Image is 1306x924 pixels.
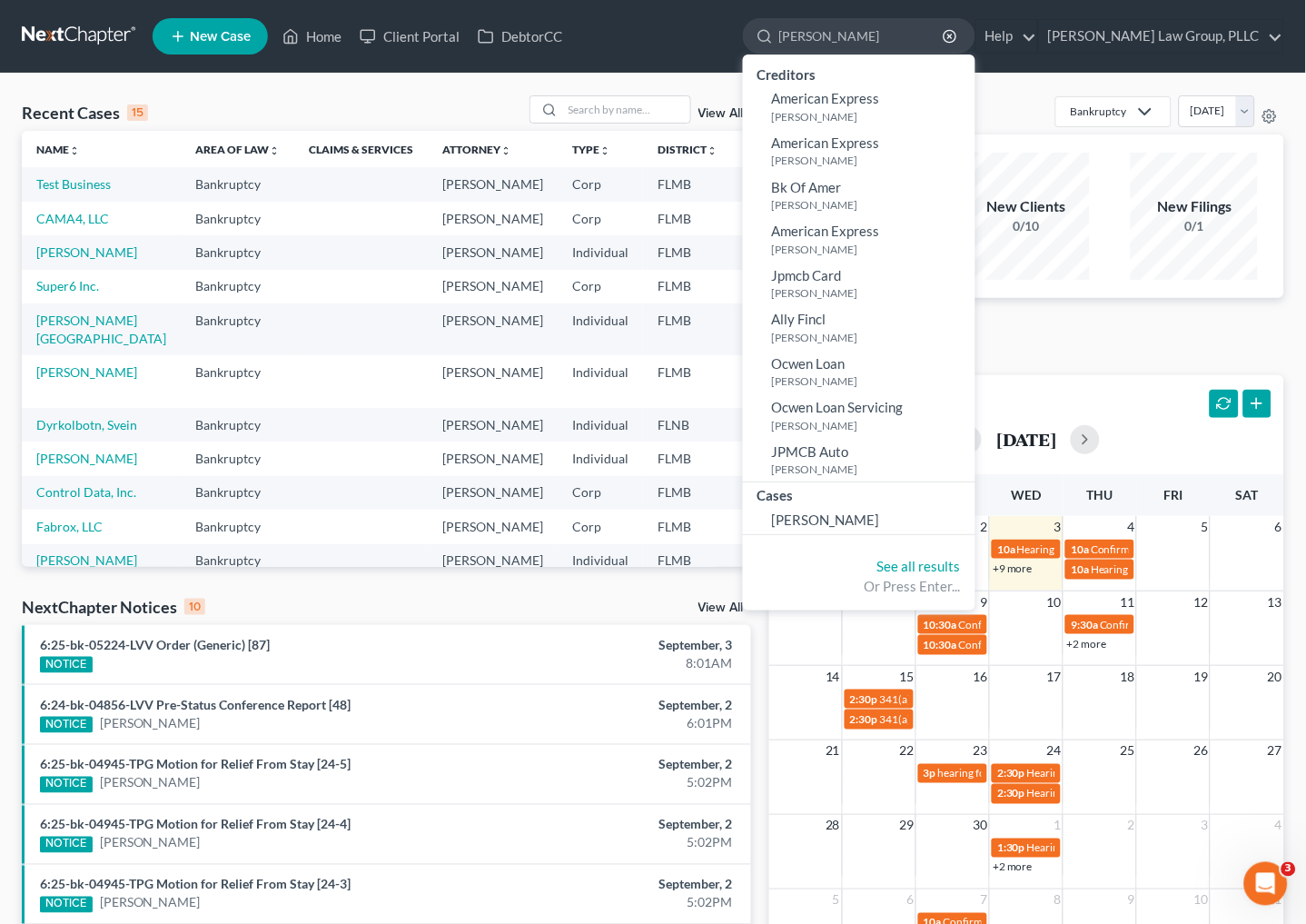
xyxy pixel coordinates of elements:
[1091,562,1145,576] span: Hearing for
[732,235,823,269] td: 7
[643,408,732,442] td: FLNB
[877,558,961,574] a: See all results
[428,442,558,475] td: [PERSON_NAME]
[428,303,558,355] td: [PERSON_NAME]
[1066,637,1106,651] a: +2 more
[732,408,823,442] td: 7
[743,174,975,218] a: Bk Of Amer[PERSON_NAME]
[1131,217,1258,235] div: 0/1
[514,876,733,894] div: September, 2
[563,96,690,123] input: Search by name...
[643,270,732,303] td: FLMB
[36,451,137,466] a: [PERSON_NAME]
[40,777,93,793] div: NOTICE
[500,145,511,156] i: unfold_more
[1118,591,1136,613] span: 11
[743,393,975,438] a: Ocwen Loan Servicing[PERSON_NAME]
[772,330,971,345] small: [PERSON_NAME]
[897,740,915,762] span: 22
[850,692,878,706] span: 2:30p
[971,740,989,762] span: 23
[772,399,904,415] span: Ocwen Loan Servicing
[514,636,733,654] div: September, 3
[558,442,643,475] td: Individual
[772,179,842,195] span: Bk Of Amer
[181,202,294,235] td: Bankruptcy
[514,654,733,672] div: 8:01AM
[1012,487,1042,502] span: Wed
[643,510,732,543] td: FLMB
[1017,542,1212,556] span: Hearing for Diss et [PERSON_NAME] et al
[181,235,294,269] td: Bankruptcy
[428,270,558,303] td: [PERSON_NAME]
[558,235,643,269] td: Individual
[36,552,137,568] a: [PERSON_NAME]
[1266,666,1284,688] span: 20
[36,143,80,156] a: Nameunfold_more
[469,20,571,53] a: DebtorCC
[558,355,643,407] td: Individual
[40,657,93,673] div: NOTICE
[36,313,166,346] a: [PERSON_NAME][GEOGRAPHIC_DATA]
[658,143,717,156] a: Districtunfold_more
[181,355,294,407] td: Bankruptcy
[1192,666,1210,688] span: 19
[428,235,558,269] td: [PERSON_NAME]
[824,666,842,688] span: 14
[978,889,989,911] span: 7
[1266,591,1284,613] span: 13
[40,817,351,832] a: 6:25-bk-04945-TPG Motion for Relief From Stay [24-4]
[1118,666,1136,688] span: 18
[558,303,643,355] td: Individual
[514,756,733,774] div: September, 2
[181,510,294,543] td: Bankruptcy
[442,143,511,156] a: Attorneyunfold_more
[643,235,732,269] td: FLMB
[978,516,989,538] span: 2
[743,217,975,262] a: American Express[PERSON_NAME]
[1266,740,1284,762] span: 27
[732,442,823,475] td: 11
[36,364,137,380] a: [PERSON_NAME]
[963,196,1090,217] div: New Clients
[772,153,971,168] small: [PERSON_NAME]
[514,894,733,912] div: 5:02PM
[558,202,643,235] td: Corp
[40,837,93,853] div: NOTICE
[181,167,294,201] td: Bankruptcy
[880,712,1055,726] span: 341(a) meeting for [PERSON_NAME]
[514,816,733,834] div: September, 2
[1071,104,1127,119] div: Bankruptcy
[100,774,201,792] a: [PERSON_NAME]
[1087,487,1113,502] span: Thu
[743,506,975,534] a: [PERSON_NAME]
[772,355,846,372] span: Ocwen Loan
[36,278,99,293] a: Super6 Inc.
[643,202,732,235] td: FLMB
[643,167,732,201] td: FLMB
[1052,516,1063,538] span: 3
[698,601,744,614] a: View All
[1273,516,1284,538] span: 6
[997,542,1015,556] span: 10a
[772,242,971,257] small: [PERSON_NAME]
[880,692,1055,706] span: 341(a) meeting for [PERSON_NAME]
[772,267,842,283] span: Jpmcb Card
[514,714,733,732] div: 6:01PM
[772,134,880,151] span: American Express
[558,167,643,201] td: Corp
[351,20,469,53] a: Client Portal
[190,30,251,44] span: New Case
[743,62,975,84] div: Creditors
[36,176,111,192] a: Test Business
[428,408,558,442] td: [PERSON_NAME]
[1125,815,1136,837] span: 2
[558,544,643,596] td: Individual
[976,20,1037,53] a: Help
[1118,740,1136,762] span: 25
[1027,767,1166,780] span: Hearing for Contour Spa, LLC
[772,197,971,213] small: [PERSON_NAME]
[40,877,351,892] a: 6:25-bk-04945-TPG Motion for Relief From Stay [24-3]
[743,84,975,129] a: American Express[PERSON_NAME]
[732,167,823,201] td: 11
